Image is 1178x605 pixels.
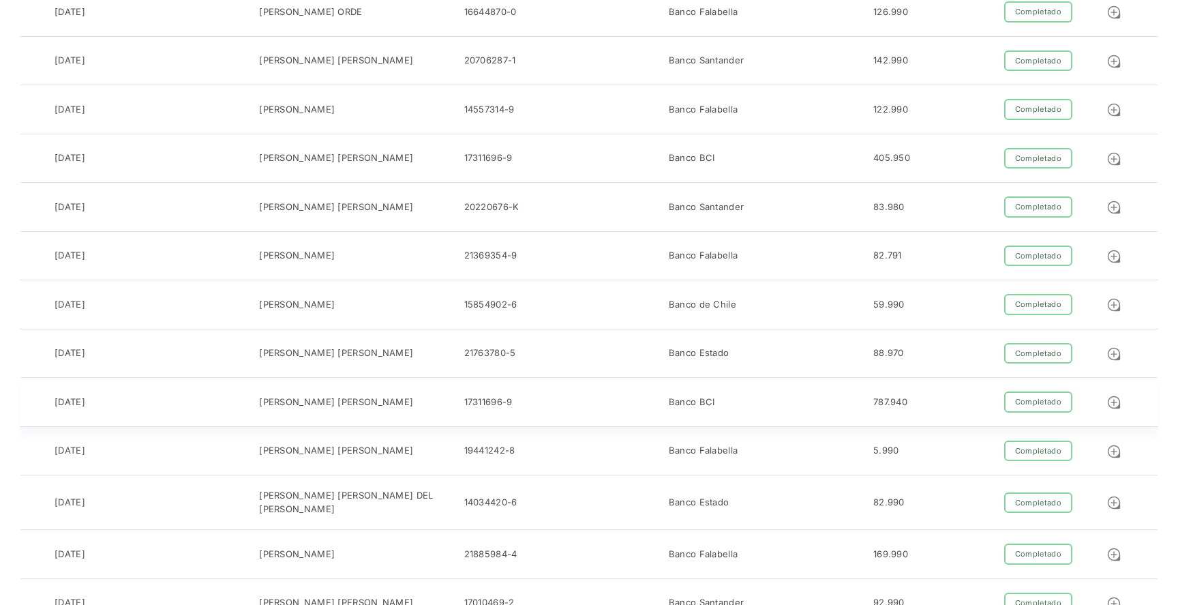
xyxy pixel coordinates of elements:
[1106,346,1121,361] img: Detalle
[464,496,517,510] div: 14034420-6
[259,54,413,68] div: [PERSON_NAME] [PERSON_NAME]
[669,396,715,409] div: Banco BCI
[464,346,516,360] div: 21763780-5
[259,201,413,214] div: [PERSON_NAME] [PERSON_NAME]
[1004,246,1072,267] div: Completado
[1106,249,1121,264] img: Detalle
[669,346,729,360] div: Banco Estado
[1106,395,1121,410] img: Detalle
[669,548,738,561] div: Banco Falabella
[1004,148,1072,169] div: Completado
[1106,297,1121,312] img: Detalle
[1004,99,1072,120] div: Completado
[259,298,335,312] div: [PERSON_NAME]
[669,103,738,117] div: Banco Falabella
[259,548,335,561] div: [PERSON_NAME]
[259,489,464,516] div: [PERSON_NAME] [PERSON_NAME] DEL [PERSON_NAME]
[873,346,904,360] div: 88.970
[55,496,85,510] div: [DATE]
[1004,1,1072,23] div: Completado
[669,444,738,458] div: Banco Falabella
[464,249,517,263] div: 21369354-9
[669,298,736,312] div: Banco de Chile
[1106,54,1121,69] img: Detalle
[1004,343,1072,364] div: Completado
[464,5,517,19] div: 16644870-0
[464,103,515,117] div: 14557314-9
[1106,444,1121,459] img: Detalle
[55,548,85,561] div: [DATE]
[873,54,908,68] div: 142.990
[464,298,517,312] div: 15854902-6
[873,249,902,263] div: 82.791
[55,298,85,312] div: [DATE]
[464,151,513,165] div: 17311696-9
[1106,151,1121,166] img: Detalle
[259,444,413,458] div: [PERSON_NAME] [PERSON_NAME]
[1106,495,1121,510] img: Detalle
[55,54,85,68] div: [DATE]
[464,444,515,458] div: 19441242-8
[669,54,744,68] div: Banco Santander
[55,151,85,165] div: [DATE]
[55,396,85,409] div: [DATE]
[259,249,335,263] div: [PERSON_NAME]
[873,396,907,409] div: 787.940
[464,548,517,561] div: 21885984-4
[1004,392,1072,413] div: Completado
[259,346,413,360] div: [PERSON_NAME] [PERSON_NAME]
[55,201,85,214] div: [DATE]
[873,496,905,510] div: 82.990
[1106,5,1121,20] img: Detalle
[873,201,905,214] div: 83.980
[259,103,335,117] div: [PERSON_NAME]
[464,201,519,214] div: 20220676-K
[55,5,85,19] div: [DATE]
[1004,441,1072,462] div: Completado
[873,103,908,117] div: 122.990
[873,444,899,458] div: 5.990
[55,103,85,117] div: [DATE]
[873,548,908,561] div: 169.990
[669,5,738,19] div: Banco Falabella
[669,151,715,165] div: Banco BCI
[1004,492,1072,514] div: Completado
[464,54,516,68] div: 20706287-1
[873,5,908,19] div: 126.990
[1004,50,1072,72] div: Completado
[1004,544,1072,565] div: Completado
[1004,196,1072,218] div: Completado
[873,298,905,312] div: 59.990
[873,151,910,165] div: 405.950
[1106,102,1121,117] img: Detalle
[259,5,362,19] div: [PERSON_NAME] ORDE
[1004,294,1072,315] div: Completado
[669,201,744,214] div: Banco Santander
[1106,200,1121,215] img: Detalle
[55,346,85,360] div: [DATE]
[464,396,513,409] div: 17311696-9
[259,396,413,409] div: [PERSON_NAME] [PERSON_NAME]
[669,496,729,510] div: Banco Estado
[55,249,85,263] div: [DATE]
[55,444,85,458] div: [DATE]
[1106,547,1121,562] img: Detalle
[259,151,413,165] div: [PERSON_NAME] [PERSON_NAME]
[669,249,738,263] div: Banco Falabella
